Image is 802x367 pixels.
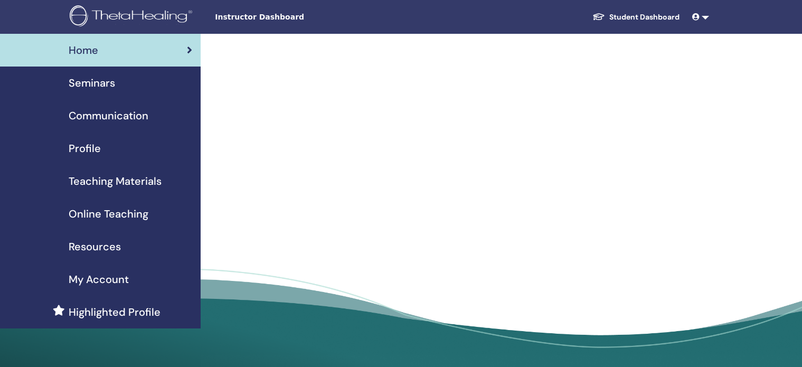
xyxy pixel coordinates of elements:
span: Home [69,42,98,58]
img: logo.png [70,5,196,29]
span: Online Teaching [69,206,148,222]
span: Highlighted Profile [69,304,161,320]
span: Seminars [69,75,115,91]
span: Teaching Materials [69,173,162,189]
span: Resources [69,239,121,255]
span: My Account [69,271,129,287]
span: Communication [69,108,148,124]
span: Profile [69,140,101,156]
span: Instructor Dashboard [215,12,373,23]
img: graduation-cap-white.svg [592,12,605,21]
a: Student Dashboard [584,7,688,27]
